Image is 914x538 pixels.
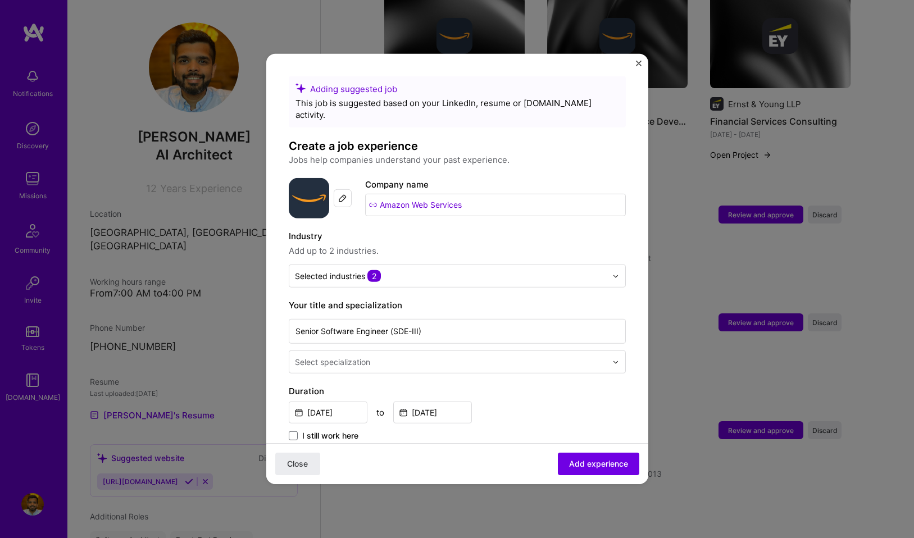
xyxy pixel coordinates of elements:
[302,430,358,441] span: I still work here
[334,189,352,207] div: Edit
[338,194,347,203] img: Edit
[289,319,626,344] input: Role name
[287,458,308,469] span: Close
[295,83,306,93] i: icon SuggestedTeams
[289,139,626,153] h4: Create a job experience
[569,458,628,469] span: Add experience
[289,178,329,218] img: Company logo
[636,61,642,72] button: Close
[295,270,381,282] div: Selected industries
[612,358,619,365] img: drop icon
[376,407,384,418] div: to
[367,270,381,282] span: 2
[289,244,626,258] span: Add up to 2 industries.
[295,97,619,121] div: This job is suggested based on your LinkedIn, resume or [DOMAIN_NAME] activity.
[289,230,626,243] label: Industry
[558,453,639,475] button: Add experience
[289,153,626,167] p: Jobs help companies understand your past experience.
[295,356,370,368] div: Select specialization
[612,272,619,279] img: drop icon
[365,179,429,190] label: Company name
[289,385,626,398] label: Duration
[393,402,472,423] input: Date
[275,453,320,475] button: Close
[289,299,626,312] label: Your title and specialization
[295,83,619,95] div: Adding suggested job
[365,194,626,216] input: Search for a company...
[289,402,367,423] input: Date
